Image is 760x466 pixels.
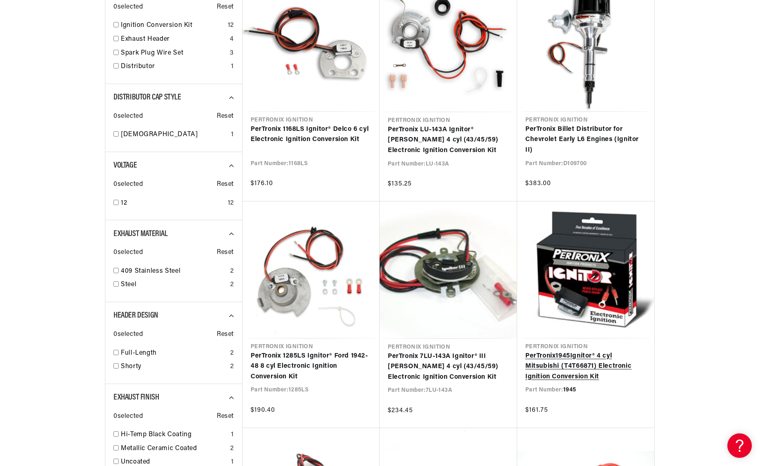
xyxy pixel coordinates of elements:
[251,124,371,145] a: PerTronix 1168LS Ignitor® Delco 6 cyl Electronic Ignition Conversion Kit
[113,161,137,170] span: Voltage
[121,266,227,277] a: 409 Stainless Steel
[217,329,234,340] span: Reset
[113,179,143,190] span: 0 selected
[113,2,143,13] span: 0 selected
[230,348,234,359] div: 2
[230,362,234,372] div: 2
[388,351,509,383] a: PerTronix 7LU-143A Ignitor® III [PERSON_NAME] 4 cyl (43/45/59) Electronic Ignition Conversion Kit
[121,130,228,140] a: [DEMOGRAPHIC_DATA]
[217,2,234,13] span: Reset
[121,280,227,290] a: Steel
[121,34,227,45] a: Exhaust Header
[121,62,228,72] a: Distributor
[113,247,143,258] span: 0 selected
[230,48,234,59] div: 3
[217,179,234,190] span: Reset
[121,48,227,59] a: Spark Plug Wire Set
[121,444,227,454] a: Metallic Ceramic Coated
[231,130,234,140] div: 1
[113,93,181,102] span: Distributor Cap Style
[113,311,158,320] span: Header Design
[228,198,234,209] div: 12
[121,20,224,31] a: Ignition Conversion Kit
[231,430,234,440] div: 1
[121,198,224,209] a: 12
[228,20,234,31] div: 12
[230,266,234,277] div: 2
[230,34,234,45] div: 4
[525,124,646,156] a: PerTronix Billet Distributor for Chevrolet Early L6 Engines (Ignitor II)
[113,329,143,340] span: 0 selected
[217,247,234,258] span: Reset
[231,62,234,72] div: 1
[251,351,371,382] a: PerTronix 1285LS Ignitor® Ford 1942-48 8 cyl Electronic Ignition Conversion Kit
[230,280,234,290] div: 2
[113,111,143,122] span: 0 selected
[121,430,228,440] a: Hi-Temp Black Coating
[121,348,227,359] a: Full-Length
[217,411,234,422] span: Reset
[113,411,143,422] span: 0 selected
[113,230,168,238] span: Exhaust Material
[113,393,159,402] span: Exhaust Finish
[121,362,227,372] a: Shorty
[230,444,234,454] div: 2
[217,111,234,122] span: Reset
[388,125,509,156] a: PerTronix LU-143A Ignitor® [PERSON_NAME] 4 cyl (43/45/59) Electronic Ignition Conversion Kit
[525,351,646,382] a: PerTronix1945Ignitor® 4 cyl Mitsubishi (T4T66871) Electronic Ignition Conversion Kit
